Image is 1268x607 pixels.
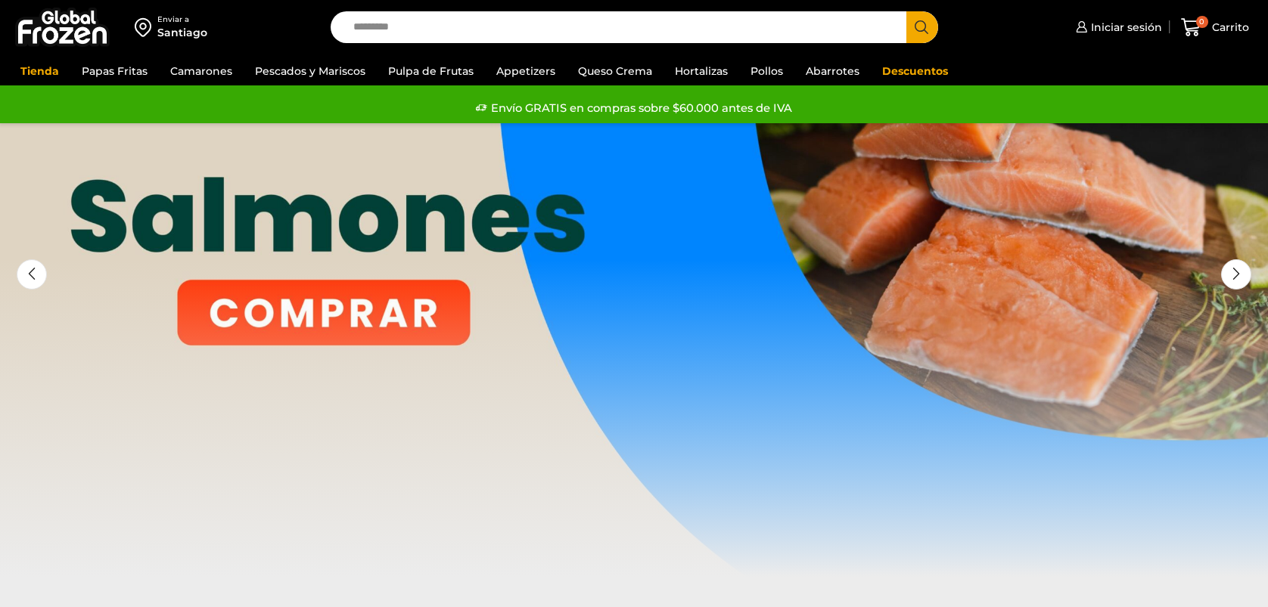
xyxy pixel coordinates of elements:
[489,57,563,85] a: Appetizers
[1087,20,1162,35] span: Iniciar sesión
[906,11,938,43] button: Search button
[74,57,155,85] a: Papas Fritas
[13,57,67,85] a: Tienda
[163,57,240,85] a: Camarones
[875,57,956,85] a: Descuentos
[1196,16,1208,28] span: 0
[1208,20,1249,35] span: Carrito
[157,14,207,25] div: Enviar a
[667,57,735,85] a: Hortalizas
[157,25,207,40] div: Santiago
[247,57,373,85] a: Pescados y Mariscos
[381,57,481,85] a: Pulpa de Frutas
[1177,10,1253,45] a: 0 Carrito
[1072,12,1162,42] a: Iniciar sesión
[135,14,157,40] img: address-field-icon.svg
[798,57,867,85] a: Abarrotes
[743,57,791,85] a: Pollos
[570,57,660,85] a: Queso Crema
